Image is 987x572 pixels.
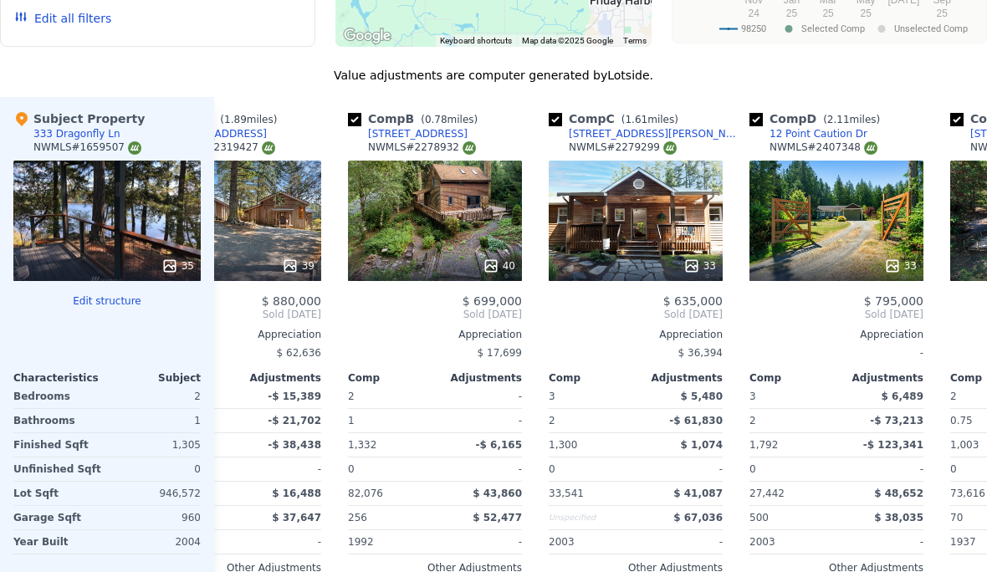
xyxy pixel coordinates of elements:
[440,35,512,47] button: Keyboard shortcuts
[882,391,923,402] span: $ 6,489
[623,36,647,45] a: Terms (opens in new tab)
[522,36,613,45] span: Map data ©2025 Google
[425,114,447,125] span: 0.78
[669,415,723,426] span: -$ 61,830
[13,506,104,529] div: Garage Sqft
[13,530,104,554] div: Year Built
[13,457,104,481] div: Unfinished Sqft
[860,8,872,19] text: 25
[224,114,247,125] span: 1.89
[836,371,923,385] div: Adjustments
[463,141,476,155] img: NWMLS Logo
[569,127,743,140] div: [STREET_ADDRESS][PERSON_NAME]
[13,482,104,505] div: Lot Sqft
[549,409,632,432] div: 2
[348,391,355,402] span: 2
[549,439,577,451] span: 1,300
[282,258,315,274] div: 39
[348,530,432,554] div: 1992
[749,409,833,432] div: 2
[749,463,756,475] span: 0
[13,371,107,385] div: Characteristics
[348,371,435,385] div: Comp
[840,457,923,481] div: -
[950,463,957,475] span: 0
[213,114,284,125] span: ( miles)
[478,347,522,359] span: $ 17,699
[234,371,321,385] div: Adjustments
[801,23,865,34] text: Selected Comp
[884,258,917,274] div: 33
[749,110,887,127] div: Comp D
[748,8,759,19] text: 24
[476,439,522,451] span: -$ 6,165
[110,409,201,432] div: 1
[950,439,979,451] span: 1,003
[348,328,522,341] div: Appreciation
[33,140,141,155] div: NWMLS # 1659507
[840,530,923,554] div: -
[770,127,867,140] div: 12 Point Caution Dr
[438,409,522,432] div: -
[741,23,766,34] text: 98250
[438,457,522,481] div: -
[13,110,145,127] div: Subject Property
[13,385,104,408] div: Bedrooms
[874,512,923,523] span: $ 38,035
[435,371,522,385] div: Adjustments
[414,114,484,125] span: ( miles)
[340,25,395,47] a: Open this area in Google Maps (opens a new window)
[368,127,468,140] div: [STREET_ADDRESS]
[348,308,522,321] span: Sold [DATE]
[681,439,723,451] span: $ 1,074
[785,8,797,19] text: 25
[950,488,985,499] span: 73,616
[473,488,522,499] span: $ 43,860
[749,371,836,385] div: Comp
[936,8,948,19] text: 25
[107,371,201,385] div: Subject
[569,140,677,155] div: NWMLS # 2279299
[894,23,968,34] text: Unselected Comp
[348,110,484,127] div: Comp B
[749,512,769,523] span: 500
[863,439,923,451] span: -$ 123,341
[770,140,877,155] div: NWMLS # 2407348
[870,415,923,426] span: -$ 73,213
[348,409,432,432] div: 1
[749,391,756,402] span: 3
[549,371,636,385] div: Comp
[268,439,321,451] span: -$ 38,438
[13,409,104,432] div: Bathrooms
[438,530,522,554] div: -
[128,141,141,155] img: NWMLS Logo
[167,127,267,140] div: [STREET_ADDRESS]
[678,347,723,359] span: $ 36,394
[549,328,723,341] div: Appreciation
[864,294,923,308] span: $ 795,000
[368,140,476,155] div: NWMLS # 2278932
[463,294,522,308] span: $ 699,000
[14,10,111,27] button: Edit all filters
[673,488,723,499] span: $ 41,087
[639,530,723,554] div: -
[33,127,120,140] div: 333 Dragonfly Ln
[238,457,321,481] div: -
[827,114,850,125] span: 2.11
[549,110,685,127] div: Comp C
[663,294,723,308] span: $ 635,000
[110,385,201,408] div: 2
[549,463,555,475] span: 0
[110,482,201,505] div: 946,572
[110,457,201,481] div: 0
[147,308,321,321] span: Sold [DATE]
[549,506,632,529] div: Unspecified
[749,488,785,499] span: 27,442
[816,114,887,125] span: ( miles)
[549,391,555,402] span: 3
[348,488,383,499] span: 82,076
[749,530,833,554] div: 2003
[822,8,834,19] text: 25
[110,433,201,457] div: 1,305
[340,25,395,47] img: Google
